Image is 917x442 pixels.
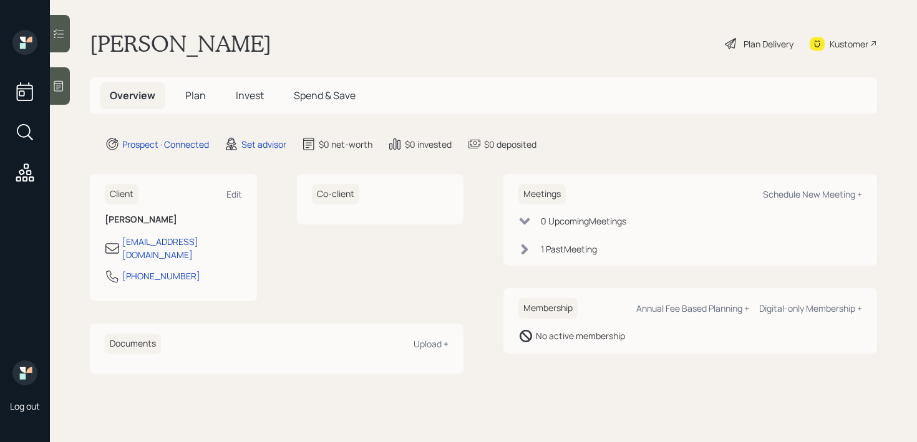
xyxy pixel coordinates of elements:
[12,360,37,385] img: retirable_logo.png
[312,184,359,204] h6: Co-client
[484,138,536,151] div: $0 deposited
[759,302,862,314] div: Digital-only Membership +
[319,138,372,151] div: $0 net-worth
[830,37,868,50] div: Kustomer
[226,188,242,200] div: Edit
[185,89,206,102] span: Plan
[518,298,578,319] h6: Membership
[405,138,452,151] div: $0 invested
[105,334,161,354] h6: Documents
[536,329,625,342] div: No active membership
[122,235,242,261] div: [EMAIL_ADDRESS][DOMAIN_NAME]
[414,338,449,350] div: Upload +
[636,302,749,314] div: Annual Fee Based Planning +
[122,269,200,282] div: [PHONE_NUMBER]
[236,89,264,102] span: Invest
[105,214,242,225] h6: [PERSON_NAME]
[122,138,209,151] div: Prospect · Connected
[241,138,286,151] div: Set advisor
[105,184,138,204] h6: Client
[541,243,597,256] div: 1 Past Meeting
[10,400,40,412] div: Log out
[90,30,271,57] h1: [PERSON_NAME]
[541,214,626,228] div: 0 Upcoming Meeting s
[744,37,793,50] div: Plan Delivery
[110,89,155,102] span: Overview
[294,89,356,102] span: Spend & Save
[518,184,566,204] h6: Meetings
[763,188,862,200] div: Schedule New Meeting +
